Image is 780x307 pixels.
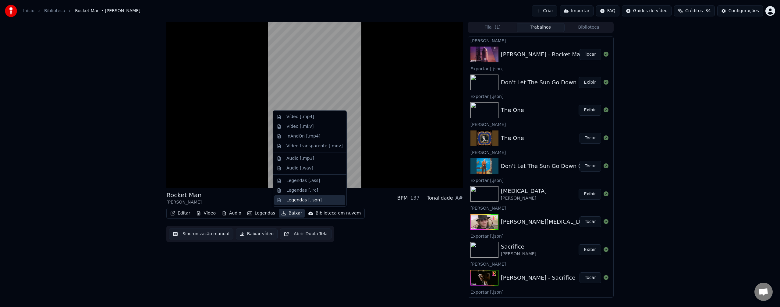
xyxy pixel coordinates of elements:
div: [PERSON_NAME] [166,199,202,205]
span: ( 1 ) [495,24,501,30]
button: Fila [469,23,517,32]
button: Editar [168,209,193,218]
button: Vídeo [194,209,218,218]
button: Créditos34 [674,5,715,16]
div: A# [455,194,463,202]
div: [PERSON_NAME] [468,260,613,267]
div: [PERSON_NAME] [468,204,613,211]
button: Exibir [579,244,601,255]
button: FAQ [596,5,619,16]
button: Tocar [580,216,601,227]
button: Importar [560,5,594,16]
button: Áudio [219,209,244,218]
div: [MEDICAL_DATA] [501,187,547,195]
div: Vídeo [.mkv] [286,124,314,130]
div: [PERSON_NAME] [468,148,613,156]
div: Don't Let The Sun Go Down On Me [501,162,596,170]
div: Exportar [.json] [468,176,613,184]
div: Configurações [729,8,759,14]
div: Tonalidade [427,194,453,202]
button: Trabalhos [517,23,565,32]
a: Início [23,8,34,14]
button: Legendas [245,209,278,218]
div: Exportar [.json] [468,232,613,239]
button: Sincronização manual [169,229,233,239]
button: Exibir [579,105,601,116]
div: Biblioteca em nuvem [316,210,361,216]
div: 137 [410,194,420,202]
div: [PERSON_NAME] - Sacrifice [501,274,576,282]
button: Configurações [717,5,763,16]
div: Vídeo [.mp4] [286,114,314,120]
span: Rocket Man • [PERSON_NAME] [75,8,140,14]
nav: breadcrumb [23,8,140,14]
div: The One [501,134,524,142]
button: Exibir [579,189,601,200]
div: Exportar [.json] [468,92,613,100]
div: [PERSON_NAME] [468,37,613,44]
div: Rocket Man [166,191,202,199]
div: BPM [397,194,408,202]
button: Baixar [279,209,305,218]
div: Vídeo transparente [.mov] [286,143,343,149]
div: Exportar [.json] [468,65,613,72]
div: Exportar [.json] [468,288,613,295]
button: Tocar [580,161,601,172]
div: [PERSON_NAME][MEDICAL_DATA] [501,218,592,226]
div: [PERSON_NAME] [468,120,613,128]
a: Biblioteca [44,8,65,14]
img: youka [5,5,17,17]
button: Abrir Dupla Tela [280,229,331,239]
div: Áudio [.wav] [286,165,313,171]
div: Legendas [.json] [286,197,322,203]
button: Tocar [580,272,601,283]
div: [PERSON_NAME] - Rocket Man [501,50,584,59]
div: Legendas [.lrc] [286,187,318,194]
button: Guides de vídeo [622,5,672,16]
div: [PERSON_NAME] [501,195,547,201]
div: Don't Let The Sun Go Down On Me [501,78,596,87]
span: Créditos [685,8,703,14]
button: Exibir [579,77,601,88]
div: InAndOn [.mp4] [286,133,321,139]
button: Biblioteca [565,23,613,32]
a: Bate-papo aberto [754,283,773,301]
div: Legendas [.ass] [286,178,320,184]
button: Tocar [580,49,601,60]
div: Sacrifice [501,242,536,251]
button: Criar [532,5,557,16]
span: 34 [705,8,711,14]
div: Áudio [.mp3] [286,155,314,162]
button: Tocar [580,133,601,144]
div: [PERSON_NAME] [501,251,536,257]
button: Baixar vídeo [236,229,278,239]
div: The One [501,106,524,114]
